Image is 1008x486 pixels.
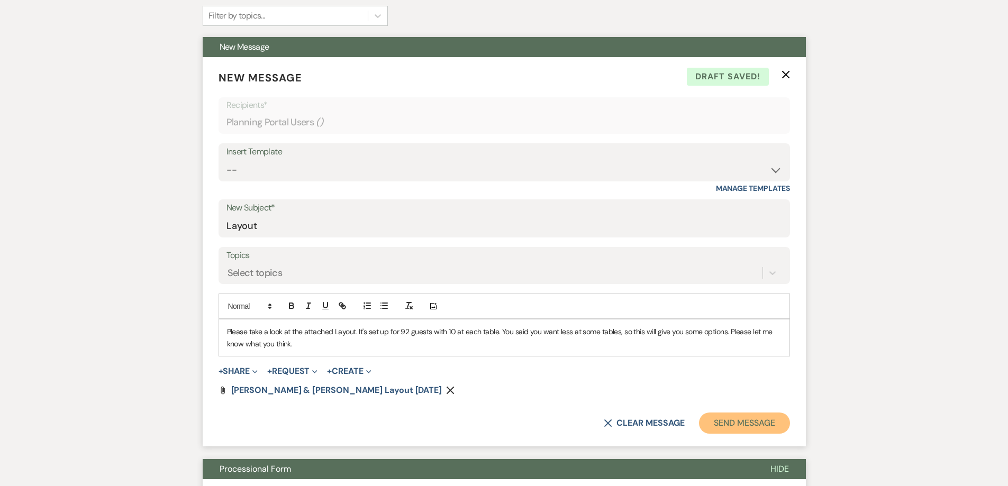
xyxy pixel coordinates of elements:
label: New Subject* [226,200,782,216]
p: Please take a look at the attached Layout. It's set up for 92 guests with 10 at each table. You s... [227,326,782,350]
a: Manage Templates [716,184,790,193]
label: Topics [226,248,782,263]
button: Processional Form [203,459,753,479]
a: [PERSON_NAME] & [PERSON_NAME] Layout [DATE] [231,386,442,395]
button: Share [219,367,258,375]
span: + [219,367,223,375]
span: + [327,367,332,375]
div: Select topics [228,266,283,280]
span: Processional Form [220,463,291,474]
span: [PERSON_NAME] & [PERSON_NAME] Layout [DATE] [231,384,442,396]
span: Draft saved! [687,68,769,86]
span: New Message [220,41,269,52]
p: Recipients* [226,98,782,112]
span: New Message [219,71,302,85]
div: Filter by topics... [208,10,265,22]
span: ( ) [316,115,324,130]
button: Request [267,367,317,375]
button: Send Message [699,412,789,434]
div: Insert Template [226,144,782,160]
span: Hide [770,463,789,474]
button: Hide [753,459,806,479]
button: Clear message [604,419,684,427]
button: Create [327,367,371,375]
span: + [267,367,272,375]
div: Planning Portal Users [226,112,782,133]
